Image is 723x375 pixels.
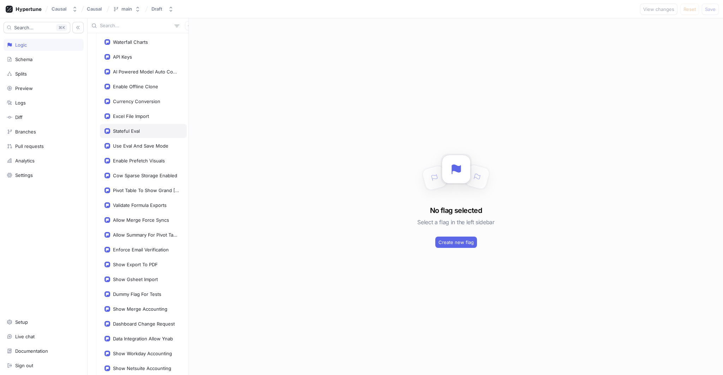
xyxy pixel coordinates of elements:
div: Excel File Import [113,113,149,119]
div: K [56,24,67,31]
div: Pivot Table To Show Grand [PERSON_NAME] [113,187,179,193]
div: main [121,6,132,12]
span: Search... [14,25,34,30]
span: Create new flag [438,240,474,244]
div: Setup [15,319,28,325]
div: Show Gsheet Import [113,276,158,282]
button: Create new flag [435,237,477,248]
input: Search... [100,22,172,29]
div: Waterfall Charts [113,39,148,45]
div: Dummy Flag For Tests [113,291,161,297]
button: main [110,3,143,15]
div: Diff [15,114,23,120]
div: Draft [151,6,162,12]
div: Show Netsuite Accounting [113,365,171,371]
div: Logic [15,42,27,48]
div: Enable Prefetch Visuals [113,158,165,163]
div: AI Powered Model Auto Completion [113,69,179,75]
div: Causal [52,6,66,12]
div: Data Integration Allow Ynab [113,336,173,341]
div: API Keys [113,54,132,60]
div: Enable Offline Clone [113,84,158,89]
div: Dashboard Change Request [113,321,175,327]
h3: No flag selected [430,205,482,216]
div: Live chat [15,334,35,339]
div: Currency Conversion [113,99,160,104]
div: Pull requests [15,143,44,149]
div: Logs [15,100,26,106]
div: Cow Sparse Storage Enabled [113,173,177,178]
button: Reset [680,4,699,15]
div: Show Merge Accounting [113,306,167,312]
div: Use Eval And Save Mode [113,143,168,149]
div: Show Export To PDF [113,262,158,267]
div: Branches [15,129,36,135]
div: Show Workday Accounting [113,351,172,356]
h5: Select a flag in the left sidebar [417,216,494,228]
button: Draft [149,3,177,15]
div: Stateful Eval [113,128,140,134]
div: Allow Merge Force Syncs [113,217,169,223]
div: Preview [15,85,33,91]
span: Causal [87,6,102,11]
span: Reset [683,7,696,11]
div: Allow Summary For Pivot Table Groups [113,232,179,238]
button: View changes [640,4,677,15]
span: Save [705,7,716,11]
a: Documentation [4,345,84,357]
div: Documentation [15,348,48,354]
button: Causal [49,3,80,15]
div: Analytics [15,158,35,163]
div: Enforce Email Verification [113,247,169,252]
button: Search...K [4,22,70,33]
span: View changes [643,7,674,11]
div: Validate Formula Exports [113,202,167,208]
button: Save [702,4,719,15]
div: Splits [15,71,27,77]
div: Sign out [15,363,33,368]
div: Settings [15,172,33,178]
div: Schema [15,56,32,62]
